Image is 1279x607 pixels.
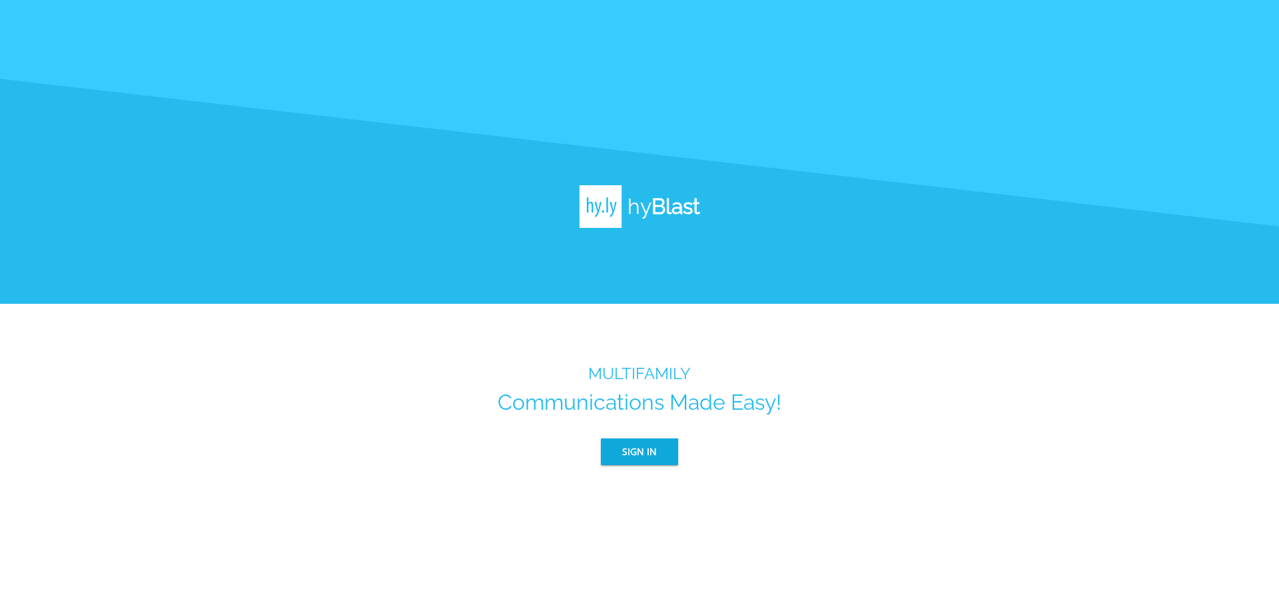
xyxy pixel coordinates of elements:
b: Blast [651,194,700,219]
h1: hy [622,194,700,219]
button: Sign In [601,438,678,465]
h3: MULTIFAMILY [498,364,781,383]
span: Sign In [622,444,657,460]
h1: Communications Made Easy! [498,390,781,414]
